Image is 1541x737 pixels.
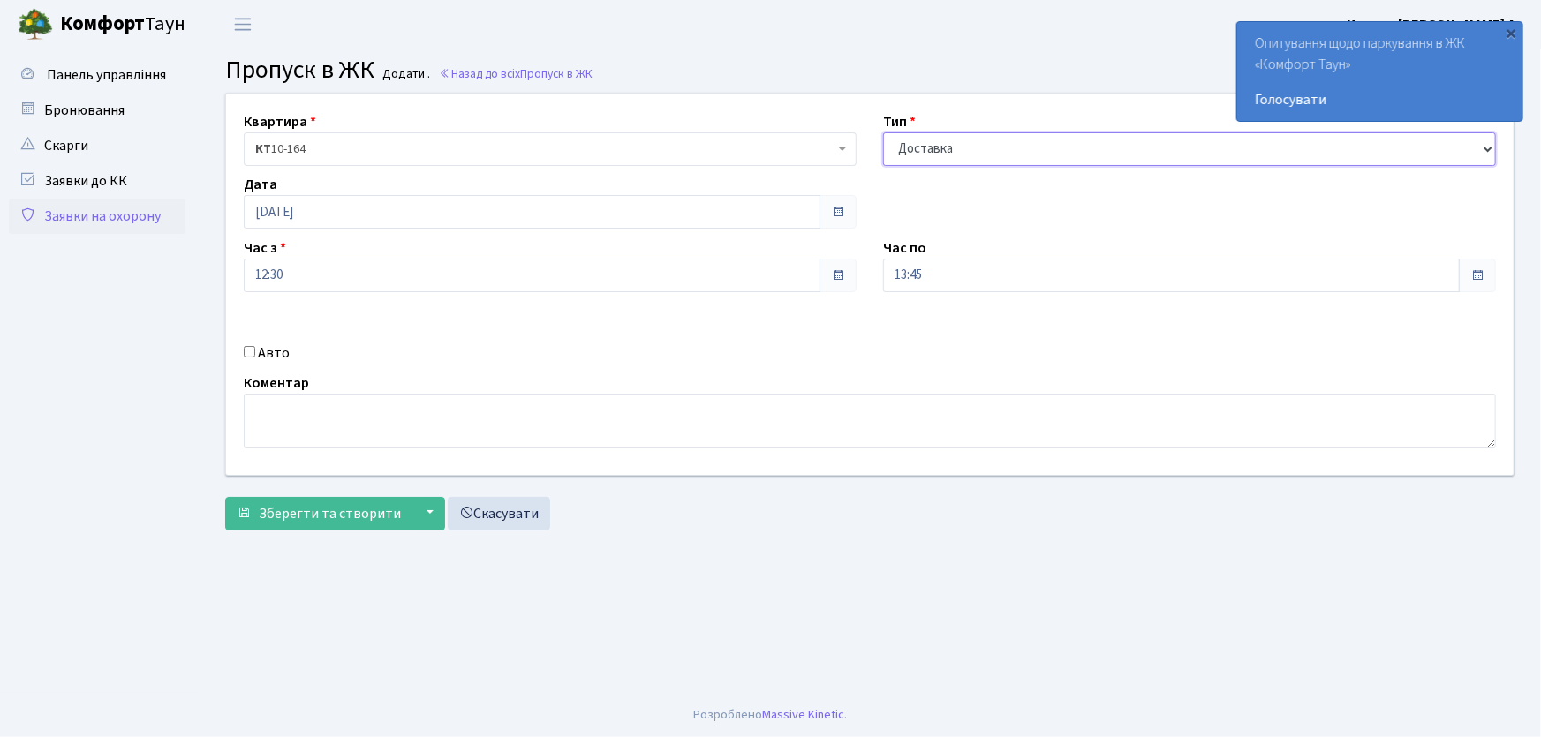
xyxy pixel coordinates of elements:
div: × [1503,24,1521,41]
a: Цитрус [PERSON_NAME] А. [1347,14,1520,35]
label: Коментар [244,372,309,394]
span: Зберегти та створити [259,504,401,523]
img: logo.png [18,7,53,42]
span: Таун [60,10,185,40]
a: Скасувати [448,497,550,530]
span: <b>КТ</b>&nbsp;&nbsp;&nbsp;&nbsp;10-164 [244,132,857,166]
a: Скарги [9,128,185,163]
label: Авто [258,342,290,364]
label: Час по [883,237,926,259]
label: Тип [883,111,916,132]
span: <b>КТ</b>&nbsp;&nbsp;&nbsp;&nbsp;10-164 [255,140,835,158]
span: Панель управління [47,65,166,85]
a: Massive Kinetic [763,705,845,724]
button: Переключити навігацію [221,10,265,39]
small: Додати . [380,67,431,82]
a: Назад до всіхПропуск в ЖК [439,65,593,82]
span: Пропуск в ЖК [225,52,374,87]
a: Панель управління [9,57,185,93]
label: Час з [244,237,286,259]
a: Заявки на охорону [9,199,185,234]
span: Пропуск в ЖК [520,65,593,82]
a: Заявки до КК [9,163,185,199]
b: Комфорт [60,10,145,38]
label: Дата [244,174,277,195]
button: Зберегти та створити [225,497,412,530]
a: Бронювання [9,93,185,128]
label: Квартира [244,111,316,132]
div: Розроблено . [694,705,848,725]
b: КТ [255,140,271,158]
b: Цитрус [PERSON_NAME] А. [1347,15,1520,34]
a: Голосувати [1255,89,1505,110]
div: Опитування щодо паркування в ЖК «Комфорт Таун» [1237,22,1522,121]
